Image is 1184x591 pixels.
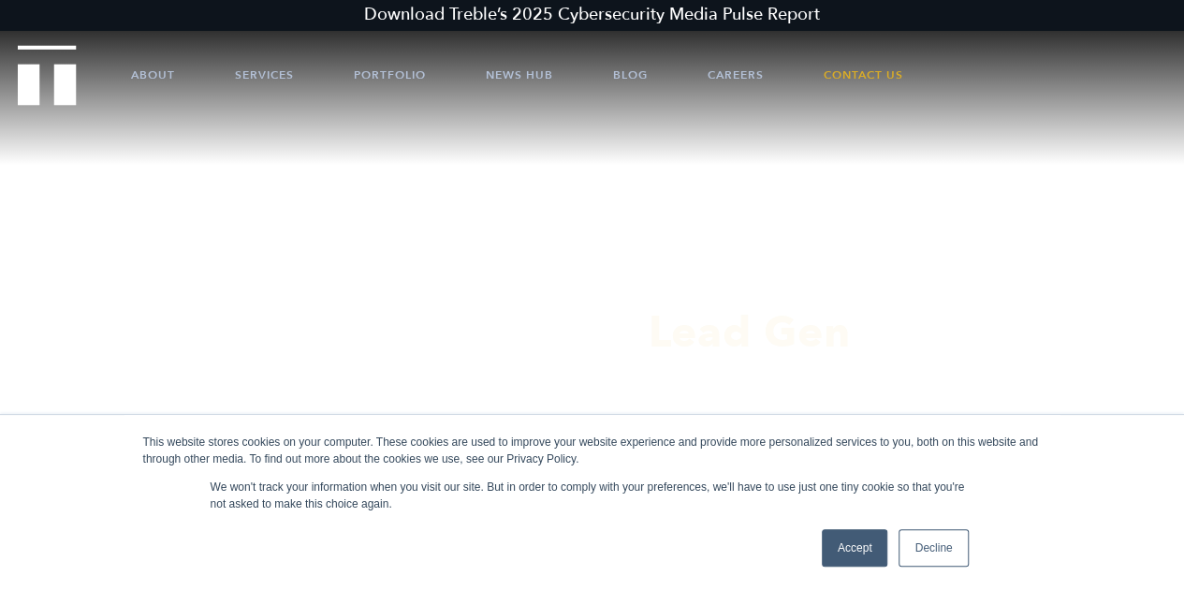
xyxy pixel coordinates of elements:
a: Portfolio [354,47,426,103]
a: Accept [822,529,888,567]
a: Careers [708,47,764,103]
a: Decline [899,529,968,567]
a: News Hub [486,47,553,103]
a: About [131,47,175,103]
a: Blog [613,47,648,103]
span: Lead Gen [649,303,851,362]
img: Treble logo [18,45,77,105]
div: This website stores cookies on your computer. These cookies are used to improve your website expe... [143,434,1042,467]
a: Contact Us [824,47,903,103]
p: We won't track your information when you visit our site. But in order to comply with your prefere... [211,479,974,512]
a: Services [235,47,294,103]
